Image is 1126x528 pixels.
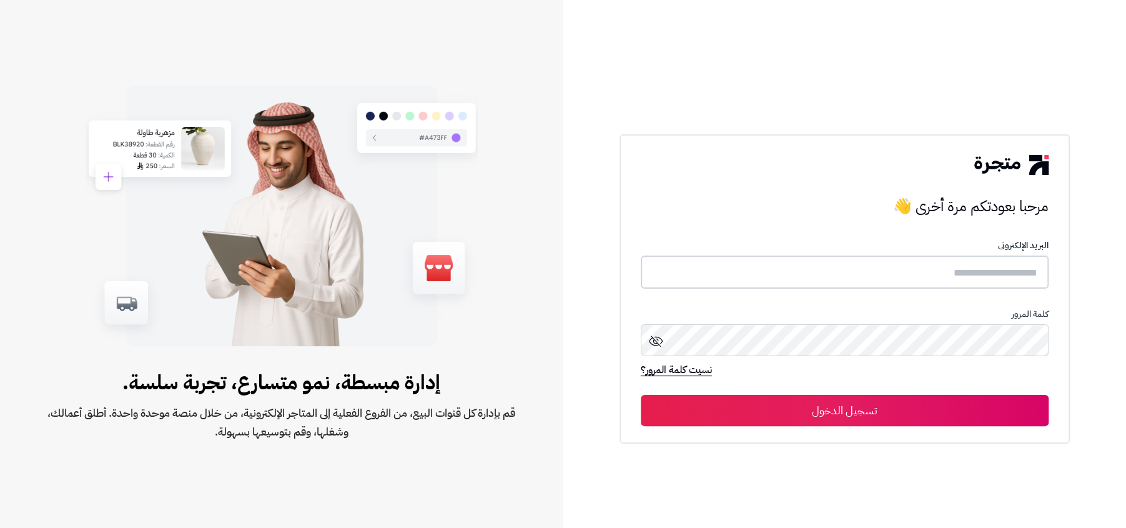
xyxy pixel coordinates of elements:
img: logo-2.png [974,155,1048,175]
span: قم بإدارة كل قنوات البيع، من الفروع الفعلية إلى المتاجر الإلكترونية، من خلال منصة موحدة واحدة. أط... [40,404,523,441]
button: تسجيل الدخول [641,395,1049,426]
h3: مرحبا بعودتكم مرة أخرى 👋 [641,194,1049,219]
span: إدارة مبسطة، نمو متسارع، تجربة سلسة. [40,367,523,397]
p: البريد الإلكترونى [641,241,1049,251]
a: نسيت كلمة المرور؟ [641,362,712,380]
p: كلمة المرور [641,309,1049,319]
